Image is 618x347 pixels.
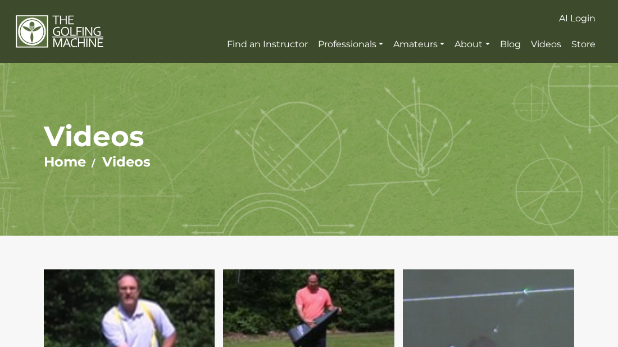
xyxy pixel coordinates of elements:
[390,34,447,55] a: Amateurs
[497,34,524,55] a: Blog
[227,39,308,49] span: Find an Instructor
[224,34,311,55] a: Find an Instructor
[102,154,151,170] a: Videos
[528,34,564,55] a: Videos
[500,39,521,49] span: Blog
[571,39,596,49] span: Store
[315,34,386,55] a: Professionals
[452,34,492,55] a: About
[531,39,561,49] span: Videos
[556,8,598,29] a: AI Login
[569,34,598,55] a: Store
[44,119,575,154] h1: Videos
[44,154,86,170] a: Home
[16,15,104,48] img: The Golfing Machine
[559,13,596,24] span: AI Login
